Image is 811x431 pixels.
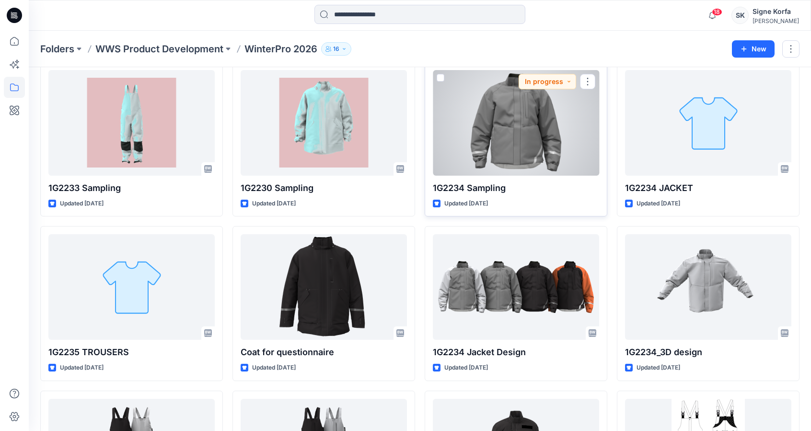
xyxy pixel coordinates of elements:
p: Updated [DATE] [637,199,680,209]
p: Updated [DATE] [60,199,104,209]
p: 1G2235 TROUSERS [48,346,215,359]
p: WinterPro 2026 [244,42,317,56]
p: Updated [DATE] [444,363,488,373]
a: 1G2234 JACKET [625,70,791,176]
a: 1G2234_3D design [625,234,791,340]
p: 1G2234_3D design [625,346,791,359]
p: 1G2230 Sampling [241,181,407,195]
a: 1G2234 Sampling [433,70,599,176]
a: Folders [40,42,74,56]
div: [PERSON_NAME] [753,17,799,24]
p: Updated [DATE] [252,199,296,209]
a: 1G2233 Sampling [48,70,215,176]
p: 1G2234 Sampling [433,181,599,195]
p: 16 [333,44,339,54]
p: 1G2233 Sampling [48,181,215,195]
button: 16 [321,42,351,56]
p: Coat for questionnaire [241,346,407,359]
p: Updated [DATE] [444,199,488,209]
a: WWS Product Development [95,42,223,56]
p: 1G2234 JACKET [625,181,791,195]
p: 1G2234 Jacket Design [433,346,599,359]
a: 1G2235 TROUSERS [48,234,215,340]
div: SK [731,7,749,24]
button: New [732,40,775,58]
a: 1G2230 Sampling [241,70,407,176]
p: Updated [DATE] [252,363,296,373]
div: Signe Korfa [753,6,799,17]
a: 1G2234 Jacket Design [433,234,599,340]
p: Updated [DATE] [637,363,680,373]
span: 18 [712,8,722,16]
a: Coat for questionnaire [241,234,407,340]
p: Updated [DATE] [60,363,104,373]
